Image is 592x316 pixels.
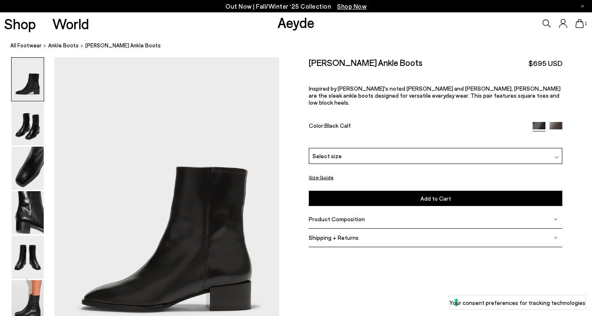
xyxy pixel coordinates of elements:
span: Add to Cart [421,195,451,202]
img: Lee Leather Ankle Boots - Image 2 [12,102,44,145]
span: Select size [312,152,342,160]
img: svg%3E [554,236,558,240]
h2: [PERSON_NAME] Ankle Boots [309,57,423,68]
span: [PERSON_NAME] Ankle Boots [85,41,161,50]
a: Aeyde [277,14,315,31]
button: Add to Cart [309,191,562,206]
button: Your consent preferences for tracking technologies [449,295,585,309]
div: Color: [309,122,524,131]
a: World [52,16,89,31]
span: $695 USD [529,58,562,68]
span: Inspired by [PERSON_NAME]'s noted [PERSON_NAME] and [PERSON_NAME], [PERSON_NAME] are the sleek an... [309,85,561,106]
span: Black Calf [324,122,351,129]
button: Size Guide [309,172,334,183]
span: Product Composition [309,215,365,222]
img: Lee Leather Ankle Boots - Image 5 [12,236,44,279]
a: ankle boots [48,41,79,50]
nav: breadcrumb [10,35,592,57]
p: Out Now | Fall/Winter ‘25 Collection [226,1,366,12]
span: ankle boots [48,42,79,49]
a: Shop [4,16,36,31]
a: All Footwear [10,41,42,50]
span: 1 [584,21,588,26]
img: Lee Leather Ankle Boots - Image 1 [12,58,44,101]
img: Lee Leather Ankle Boots - Image 4 [12,191,44,234]
img: svg%3E [554,217,558,221]
img: Lee Leather Ankle Boots - Image 3 [12,147,44,190]
label: Your consent preferences for tracking technologies [449,298,585,307]
img: svg%3E [554,155,559,159]
span: Navigate to /collections/new-in [337,2,366,10]
span: Shipping + Returns [309,234,359,241]
a: 1 [576,19,584,28]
